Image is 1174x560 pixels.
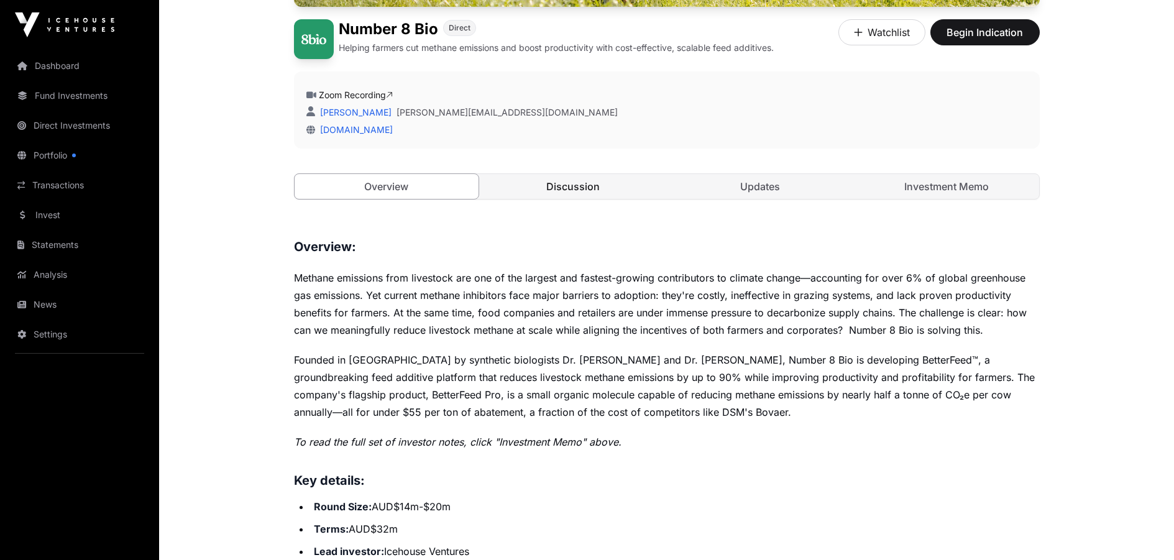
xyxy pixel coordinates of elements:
a: Fund Investments [10,82,149,109]
a: Zoom Recording [319,90,393,100]
li: Icehouse Ventures [310,543,1040,560]
h3: Key details: [294,470,1040,490]
a: Statements [10,231,149,259]
a: [PERSON_NAME] [318,107,392,117]
a: [DOMAIN_NAME] [315,124,393,135]
a: Invest [10,201,149,229]
a: Analysis [10,261,149,288]
a: Direct Investments [10,112,149,139]
a: Begin Indication [930,32,1040,44]
em: To read the full set of investor notes, click "Investment Memo" above. [294,436,621,448]
strong: : [381,545,384,558]
a: Portfolio [10,142,149,169]
p: Founded in [GEOGRAPHIC_DATA] by synthetic biologists Dr. [PERSON_NAME] and Dr. [PERSON_NAME], Num... [294,351,1040,421]
iframe: Chat Widget [1112,500,1174,560]
a: [PERSON_NAME][EMAIL_ADDRESS][DOMAIN_NAME] [397,106,618,119]
a: Dashboard [10,52,149,80]
button: Begin Indication [930,19,1040,45]
button: Watchlist [838,19,925,45]
h3: Overview: [294,237,1040,257]
img: Icehouse Ventures Logo [15,12,114,37]
a: Discussion [481,174,666,199]
img: Number 8 Bio [294,19,334,59]
li: AUD$32m [310,520,1040,538]
strong: Terms: [314,523,349,535]
h1: Number 8 Bio [339,19,438,39]
span: Direct [449,23,470,33]
a: Overview [294,173,480,200]
p: Methane emissions from livestock are one of the largest and fastest-growing contributors to clima... [294,269,1040,339]
span: Begin Indication [946,25,1024,40]
li: AUD$14m-$20m [310,498,1040,515]
strong: Round Size: [314,500,372,513]
strong: Lead investor [314,545,381,558]
nav: Tabs [295,174,1039,199]
a: Updates [668,174,853,199]
a: News [10,291,149,318]
a: Investment Memo [855,174,1039,199]
a: Transactions [10,172,149,199]
a: Settings [10,321,149,348]
p: Helping farmers cut methane emissions and boost productivity with cost-effective, scalable feed a... [339,42,774,54]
